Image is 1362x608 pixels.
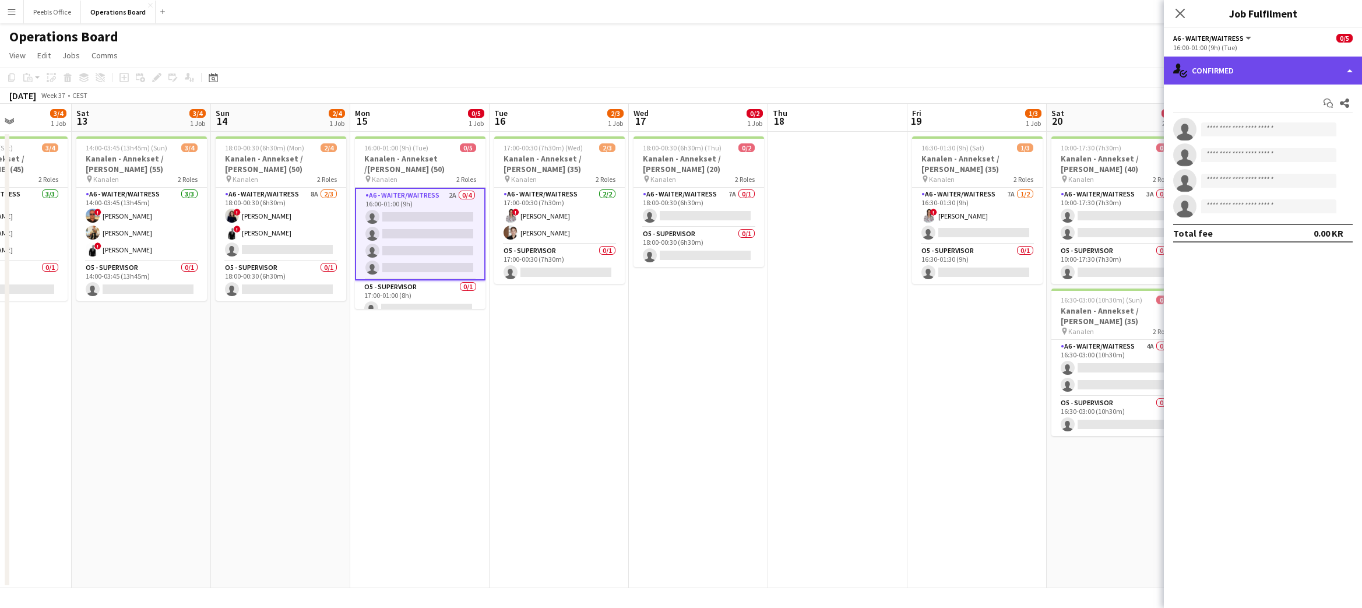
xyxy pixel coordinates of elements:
span: Fri [912,108,921,118]
app-job-card: 16:00-01:00 (9h) (Tue)0/5Kanalen - Annekset /[PERSON_NAME] (50) Kanalen2 RolesA6 - WAITER/WAITRES... [355,136,485,309]
span: Jobs [62,50,80,61]
span: 16:00-01:00 (9h) (Tue) [364,143,428,152]
span: Sun [216,108,230,118]
app-card-role: A6 - WAITER/WAITRESS7A1/216:30-01:30 (9h)![PERSON_NAME] [912,188,1043,244]
button: Peebls Office [24,1,81,23]
a: Edit [33,48,55,63]
span: 18 [771,114,787,128]
span: 13 [75,114,89,128]
span: A6 - WAITER/WAITRESS [1173,34,1244,43]
div: 1 Job [329,119,344,128]
a: View [5,48,30,63]
h3: Kanalen - Annekset / [PERSON_NAME] (35) [912,153,1043,174]
h3: Kanalen - Annekset / [PERSON_NAME] (50) [216,153,346,174]
div: Total fee [1173,227,1213,239]
span: 18:00-00:30 (6h30m) (Thu) [643,143,722,152]
app-card-role: O5 - SUPERVISOR0/117:00-01:00 (8h) [355,280,485,320]
span: 0/5 [1336,34,1353,43]
span: 1/3 [1025,109,1041,118]
span: 3/4 [50,109,66,118]
span: Sat [76,108,89,118]
span: 16:30-03:00 (10h30m) (Sun) [1061,296,1142,304]
span: 17:00-00:30 (7h30m) (Wed) [504,143,583,152]
span: Week 37 [38,91,68,100]
span: Thu [773,108,787,118]
app-card-role: A6 - WAITER/WAITRESS7A0/118:00-00:30 (6h30m) [634,188,764,227]
h3: Kanalen - Annekset / [PERSON_NAME] (40) [1051,153,1182,174]
span: 2 Roles [317,175,337,184]
app-card-role: A6 - WAITER/WAITRESS2/217:00-00:30 (7h30m)![PERSON_NAME][PERSON_NAME] [494,188,625,244]
h1: Operations Board [9,28,118,45]
h3: Kanalen - Annekset / [PERSON_NAME] (55) [76,153,207,174]
span: ! [234,209,241,216]
span: 2 Roles [1013,175,1033,184]
div: Confirmed [1164,57,1362,85]
app-job-card: 14:00-03:45 (13h45m) (Sun)3/4Kanalen - Annekset / [PERSON_NAME] (55) Kanalen2 RolesA6 - WAITER/WA... [76,136,207,301]
span: ! [930,209,937,216]
app-job-card: 16:30-01:30 (9h) (Sat)1/3Kanalen - Annekset / [PERSON_NAME] (35) Kanalen2 RolesA6 - WAITER/WAITRE... [912,136,1043,284]
div: 18:00-00:30 (6h30m) (Mon)2/4Kanalen - Annekset / [PERSON_NAME] (50) Kanalen2 RolesA6 - WAITER/WAI... [216,136,346,301]
span: Kanalen [1068,175,1094,184]
span: 0/5 [460,143,476,152]
span: 0/2 [747,109,763,118]
app-card-role: A6 - WAITER/WAITRESS2A0/416:00-01:00 (9h) [355,188,485,280]
div: 18:00-00:30 (6h30m) (Thu)0/2Kanalen - Annekset / [PERSON_NAME] (20) Kanalen2 RolesA6 - WAITER/WAI... [634,136,764,267]
span: ! [94,209,101,216]
h3: Kanalen - Annekset / [PERSON_NAME] (35) [494,153,625,174]
span: Kanalen [511,175,537,184]
app-card-role: A6 - WAITER/WAITRESS3A0/210:00-17:30 (7h30m) [1051,188,1182,244]
span: 2/3 [607,109,624,118]
span: Kanalen [1068,327,1094,336]
span: 14 [214,114,230,128]
span: ! [234,226,241,233]
span: 2 Roles [38,175,58,184]
h3: Kanalen - Annekset / [PERSON_NAME] (20) [634,153,764,174]
h3: Kanalen - Annekset / [PERSON_NAME] (35) [1051,305,1182,326]
span: 3/4 [181,143,198,152]
span: 2 Roles [178,175,198,184]
span: 2/4 [321,143,337,152]
span: 15 [353,114,370,128]
div: 16:30-03:00 (10h30m) (Sun)0/3Kanalen - Annekset / [PERSON_NAME] (35) Kanalen2 RolesA6 - WAITER/WA... [1051,289,1182,436]
div: 1 Job [469,119,484,128]
app-job-card: 17:00-00:30 (7h30m) (Wed)2/3Kanalen - Annekset / [PERSON_NAME] (35) Kanalen2 RolesA6 - WAITER/WAI... [494,136,625,284]
h3: Kanalen - Annekset /[PERSON_NAME] (50) [355,153,485,174]
span: Kanalen [929,175,955,184]
span: 2 Roles [735,175,755,184]
span: 3/4 [42,143,58,152]
span: Edit [37,50,51,61]
span: Kanalen [233,175,258,184]
div: 10:00-17:30 (7h30m)0/3Kanalen - Annekset / [PERSON_NAME] (40) Kanalen2 RolesA6 - WAITER/WAITRESS3... [1051,136,1182,284]
span: Kanalen [372,175,397,184]
app-card-role: O5 - SUPERVISOR0/116:30-01:30 (9h) [912,244,1043,284]
span: 20 [1050,114,1064,128]
button: Operations Board [81,1,156,23]
span: Sat [1051,108,1064,118]
span: 19 [910,114,921,128]
span: 2 Roles [456,175,476,184]
div: 1 Job [608,119,623,128]
app-card-role: A6 - WAITER/WAITRESS8A2/318:00-00:30 (6h30m)![PERSON_NAME]![PERSON_NAME] [216,188,346,261]
app-card-role: O5 - SUPERVISOR0/117:00-00:30 (7h30m) [494,244,625,284]
app-card-role: O5 - SUPERVISOR0/118:00-00:30 (6h30m) [216,261,346,301]
span: 0/2 [738,143,755,152]
span: Kanalen [93,175,119,184]
div: 1 Job [51,119,66,128]
span: Kanalen [650,175,676,184]
div: [DATE] [9,90,36,101]
a: Jobs [58,48,85,63]
span: ! [512,209,519,216]
button: A6 - WAITER/WAITRESS [1173,34,1253,43]
span: 16:30-01:30 (9h) (Sat) [921,143,984,152]
span: 2 Roles [596,175,615,184]
div: 0.00 KR [1314,227,1343,239]
span: ! [94,243,101,249]
app-card-role: O5 - SUPERVISOR0/114:00-03:45 (13h45m) [76,261,207,301]
span: 0/6 [1162,109,1178,118]
span: Mon [355,108,370,118]
span: 1/3 [1017,143,1033,152]
div: 2 Jobs [1162,119,1180,128]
